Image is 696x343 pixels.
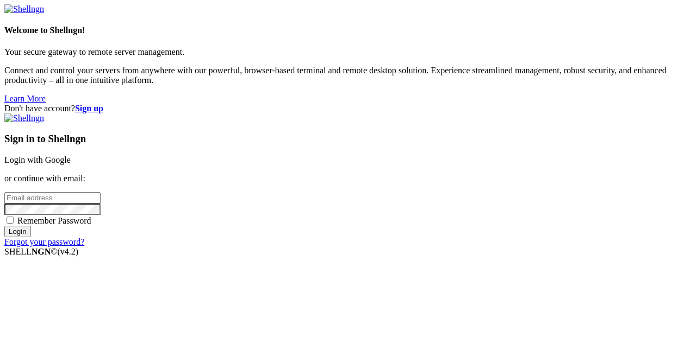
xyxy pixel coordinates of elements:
span: Remember Password [17,216,91,225]
h4: Welcome to Shellngn! [4,26,692,35]
p: Your secure gateway to remote server management. [4,47,692,57]
img: Shellngn [4,4,44,14]
a: Forgot your password? [4,237,84,246]
p: Connect and control your servers from anywhere with our powerful, browser-based terminal and remo... [4,66,692,85]
p: or continue with email: [4,174,692,183]
input: Email address [4,192,101,204]
h3: Sign in to Shellngn [4,133,692,145]
span: SHELL © [4,247,78,256]
a: Sign up [75,104,103,113]
input: Remember Password [7,217,14,224]
a: Learn More [4,94,46,103]
img: Shellngn [4,113,44,123]
div: Don't have account? [4,104,692,113]
input: Login [4,226,31,237]
b: NGN [32,247,51,256]
span: 4.2.0 [58,247,79,256]
a: Login with Google [4,155,71,164]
